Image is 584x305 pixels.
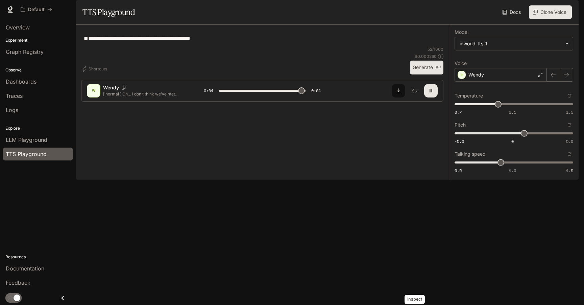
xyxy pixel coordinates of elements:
p: 52 / 1000 [428,46,443,52]
button: Reset to default [566,92,573,100]
span: 0:04 [204,87,213,94]
span: 0.7 [455,109,462,115]
button: Download audio [392,84,405,97]
p: [ normal ] Oh… I don’t think we’ve met before. [103,91,188,97]
button: Reset to default [566,121,573,129]
div: inworld-tts-1 [455,37,573,50]
span: 1.1 [509,109,516,115]
button: Clone Voice [529,5,572,19]
span: 5.0 [566,138,573,144]
p: Model [455,30,468,35]
button: Generate⌘⏎ [410,61,443,74]
span: 1.5 [566,109,573,115]
span: -5.0 [455,138,464,144]
p: Talking speed [455,152,486,156]
p: Default [28,7,45,13]
span: 1.0 [509,168,516,173]
p: Voice [455,61,467,66]
div: inworld-tts-1 [460,40,562,47]
p: Wendy [103,84,119,91]
button: Copy Voice ID [119,86,128,90]
p: Pitch [455,123,466,127]
span: 0 [511,138,514,144]
button: Reset to default [566,150,573,158]
a: Docs [501,5,524,19]
span: 1.5 [566,168,573,173]
button: Inspect [408,84,421,97]
h1: TTS Playground [82,5,135,19]
button: Shortcuts [81,64,110,74]
p: $ 0.000260 [415,53,437,59]
button: All workspaces [18,3,55,16]
span: 0:04 [311,87,321,94]
div: W [88,85,99,96]
div: Inspect [405,295,425,304]
p: Wendy [468,71,484,78]
p: Temperature [455,93,483,98]
p: ⌘⏎ [436,66,441,70]
span: 0.5 [455,168,462,173]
